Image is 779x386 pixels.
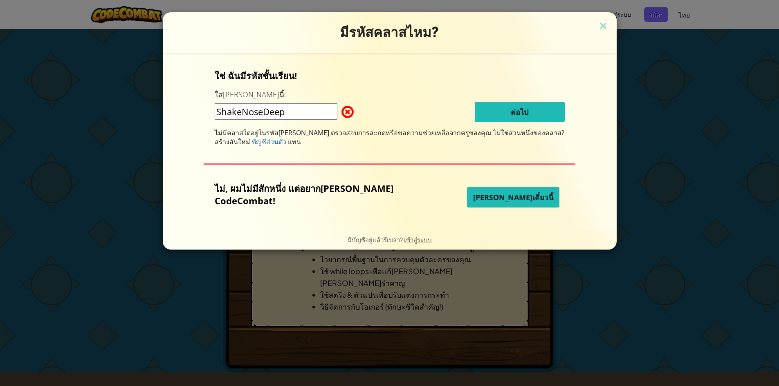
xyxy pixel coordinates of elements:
button: ต่อไป [475,102,565,122]
p: ไม่, ผมไม่มีสักหนึ่ง แต่อยาก[PERSON_NAME] CodeCombat! [215,182,421,207]
button: [PERSON_NAME]เดี๋ยวนี้ [467,187,559,208]
label: ใส่[PERSON_NAME]นี้: [215,89,286,100]
span: มีรหัสคลาสไหม? [340,24,439,40]
span: ต่อไป [511,107,528,117]
a: เข้าสู่ระบบ [404,236,432,243]
span: มีบัญชีอยู่แล้วรึเปล่า? [348,236,404,243]
span: ไม่มีคลาสใดอยู่ในรหัส[PERSON_NAME] ตรวจสอบการสะกดหรือขอความช่วยเหลือจากครูของคุณ [215,128,493,137]
span: แทน [286,137,301,146]
p: ใช่ ฉันมีรหัสชั้นเรียน! [215,69,565,82]
span: บัญชีส่วนตัว [252,137,286,146]
img: close icon [598,20,608,33]
span: [PERSON_NAME]เดี๋ยวนี้ [473,192,553,202]
span: ไม่ใช่ส่วนหนึ่งของคลาส? สร้างอันใหม่ [215,128,564,146]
